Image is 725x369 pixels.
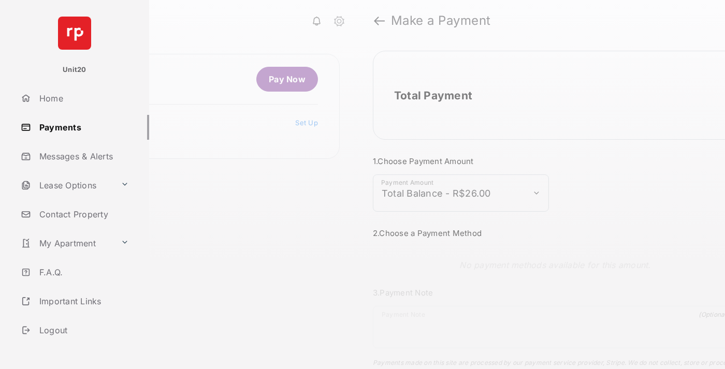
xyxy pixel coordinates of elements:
[391,14,491,27] strong: Make a Payment
[295,119,318,127] a: Set Up
[17,231,117,256] a: My Apartment
[17,202,149,227] a: Contact Property
[17,86,149,111] a: Home
[394,89,472,102] h2: Total Payment
[17,318,149,343] a: Logout
[459,259,650,271] p: No payment methods available for this amount.
[58,17,91,50] img: svg+xml;base64,PHN2ZyB4bWxucz0iaHR0cDovL3d3dy53My5vcmcvMjAwMC9zdmciIHdpZHRoPSI2NCIgaGVpZ2h0PSI2NC...
[17,289,133,314] a: Important Links
[63,65,86,75] p: Unit20
[17,260,149,285] a: F.A.Q.
[17,115,149,140] a: Payments
[17,173,117,198] a: Lease Options
[17,144,149,169] a: Messages & Alerts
